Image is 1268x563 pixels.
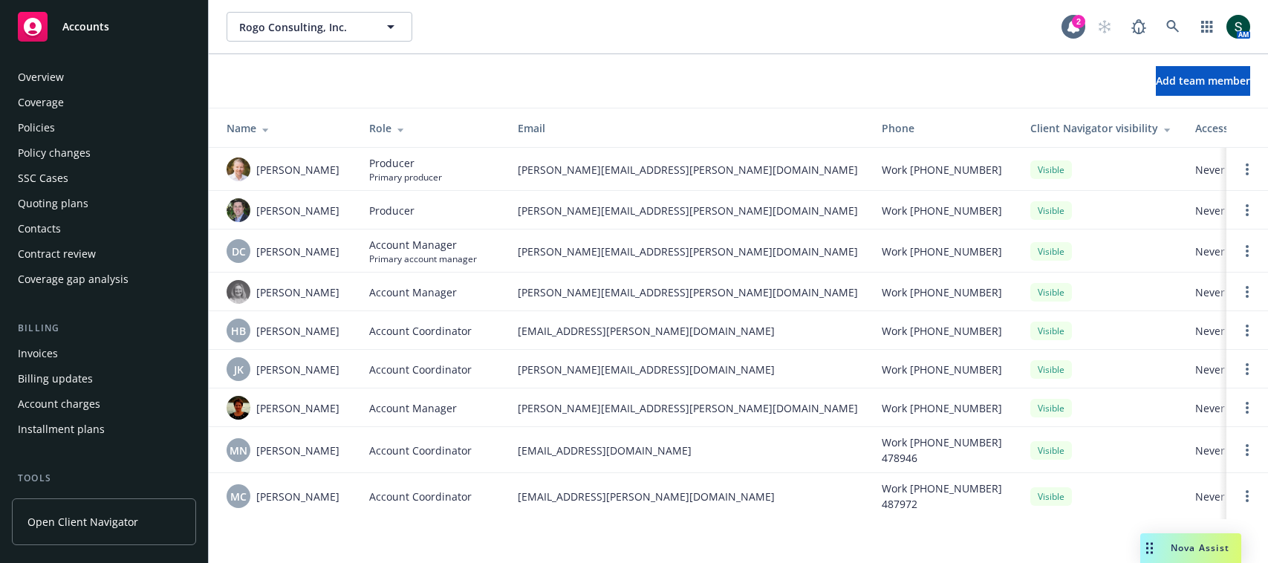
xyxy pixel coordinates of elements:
a: Installment plans [12,417,196,441]
a: SSC Cases [12,166,196,190]
span: Account Coordinator [369,323,472,339]
div: Visible [1030,360,1072,379]
a: Open options [1238,441,1256,459]
div: Drag to move [1140,533,1159,563]
span: [PERSON_NAME] [256,244,339,259]
div: Visible [1030,283,1072,302]
span: Account Coordinator [369,489,472,504]
span: [EMAIL_ADDRESS][PERSON_NAME][DOMAIN_NAME] [518,489,858,504]
span: JK [234,362,244,377]
span: [PERSON_NAME][EMAIL_ADDRESS][DOMAIN_NAME] [518,362,858,377]
a: Start snowing [1090,12,1119,42]
span: MN [230,443,247,458]
a: Policies [12,116,196,140]
span: Account Manager [369,400,457,416]
a: Account charges [12,392,196,416]
div: Overview [18,65,64,89]
div: Coverage [18,91,64,114]
span: Producer [369,155,442,171]
a: Open options [1238,322,1256,339]
span: [EMAIL_ADDRESS][DOMAIN_NAME] [518,443,858,458]
a: Coverage gap analysis [12,267,196,291]
span: [PERSON_NAME] [256,489,339,504]
div: Name [227,120,345,136]
span: Account Manager [369,284,457,300]
img: photo [1226,15,1250,39]
a: Open options [1238,283,1256,301]
button: Rogo Consulting, Inc. [227,12,412,42]
span: Primary producer [369,171,442,183]
span: [PERSON_NAME] [256,203,339,218]
span: [PERSON_NAME] [256,323,339,339]
span: Producer [369,203,414,218]
div: 2 [1072,15,1085,28]
div: Visible [1030,160,1072,179]
span: HB [231,323,246,339]
div: Policies [18,116,55,140]
img: photo [227,280,250,304]
img: photo [227,198,250,222]
span: Work [PHONE_NUMBER] [882,400,1002,416]
a: Contacts [12,217,196,241]
span: Work [PHONE_NUMBER] [882,162,1002,178]
span: [PERSON_NAME][EMAIL_ADDRESS][PERSON_NAME][DOMAIN_NAME] [518,400,858,416]
div: Billing updates [18,367,93,391]
span: [PERSON_NAME][EMAIL_ADDRESS][PERSON_NAME][DOMAIN_NAME] [518,284,858,300]
div: Billing [12,321,196,336]
span: [EMAIL_ADDRESS][PERSON_NAME][DOMAIN_NAME] [518,323,858,339]
span: DC [232,244,246,259]
a: Open options [1238,201,1256,219]
a: Open options [1238,487,1256,505]
div: Quoting plans [18,192,88,215]
div: Policy changes [18,141,91,165]
span: [PERSON_NAME] [256,362,339,377]
a: Overview [12,65,196,89]
span: Account Coordinator [369,362,472,377]
span: Open Client Navigator [27,514,138,530]
div: Installment plans [18,417,105,441]
div: Visible [1030,242,1072,261]
a: Open options [1238,360,1256,378]
span: Account Manager [369,237,477,253]
a: Report a Bug [1124,12,1154,42]
span: Accounts [62,21,109,33]
span: Work [PHONE_NUMBER] [882,362,1002,377]
div: Visible [1030,441,1072,460]
span: [PERSON_NAME] [256,162,339,178]
a: Switch app [1192,12,1222,42]
div: Email [518,120,858,136]
div: Visible [1030,322,1072,340]
div: Visible [1030,201,1072,220]
span: Work [PHONE_NUMBER] [882,203,1002,218]
span: Work [PHONE_NUMBER] [882,244,1002,259]
a: Invoices [12,342,196,365]
div: SSC Cases [18,166,68,190]
span: Rogo Consulting, Inc. [239,19,368,35]
span: Work [PHONE_NUMBER] [882,323,1002,339]
a: Billing updates [12,367,196,391]
div: Invoices [18,342,58,365]
a: Accounts [12,6,196,48]
span: [PERSON_NAME] [256,400,339,416]
span: Work [PHONE_NUMBER] [882,284,1002,300]
span: [PERSON_NAME][EMAIL_ADDRESS][PERSON_NAME][DOMAIN_NAME] [518,162,858,178]
button: Add team member [1156,66,1250,96]
a: Open options [1238,160,1256,178]
span: [PERSON_NAME] [256,443,339,458]
div: Visible [1030,399,1072,417]
div: Account charges [18,392,100,416]
div: Contract review [18,242,96,266]
img: photo [227,157,250,181]
span: Add team member [1156,74,1250,88]
a: Coverage [12,91,196,114]
span: Nova Assist [1171,541,1229,554]
a: Policy changes [12,141,196,165]
span: Work [PHONE_NUMBER] 478946 [882,435,1007,466]
a: Open options [1238,399,1256,417]
div: Coverage gap analysis [18,267,129,291]
span: [PERSON_NAME][EMAIL_ADDRESS][PERSON_NAME][DOMAIN_NAME] [518,244,858,259]
span: MC [230,489,247,504]
a: Quoting plans [12,192,196,215]
a: Contract review [12,242,196,266]
div: Phone [882,120,1007,136]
